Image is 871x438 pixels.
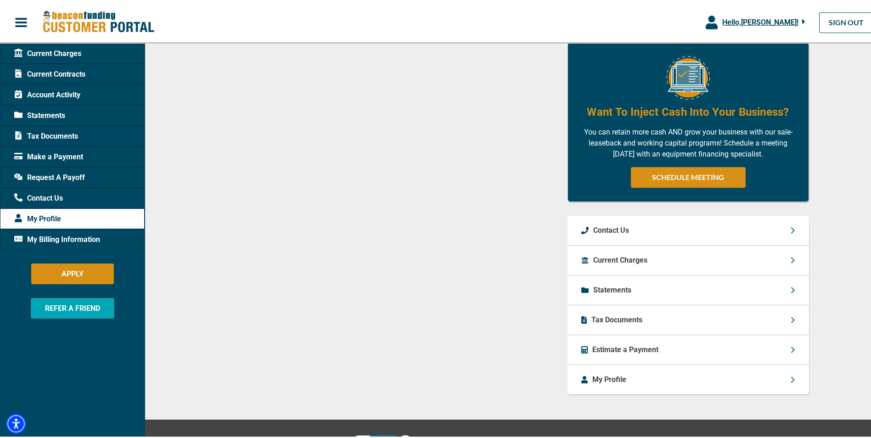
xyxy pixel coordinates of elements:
[14,88,80,99] span: Account Activity
[31,296,114,317] button: REFER A FRIEND
[14,150,83,161] span: Make a Payment
[593,253,647,264] p: Current Charges
[14,129,78,140] span: Tax Documents
[587,102,789,118] h4: Want To Inject Cash Into Your Business?
[592,343,658,354] p: Estimate a Payment
[593,283,631,294] p: Statements
[14,67,85,78] span: Current Contracts
[42,9,154,32] img: Beacon Funding Customer Portal Logo
[666,54,710,98] img: Equipment Financing Online Image
[6,412,26,432] div: Accessibility Menu
[14,46,81,57] span: Current Charges
[14,232,100,243] span: My Billing Information
[592,372,626,383] p: My Profile
[14,212,61,223] span: My Profile
[14,108,65,119] span: Statements
[14,170,85,181] span: Request A Payoff
[14,191,63,202] span: Contact Us
[593,223,629,234] p: Contact Us
[631,165,746,186] a: SCHEDULE MEETING
[722,16,798,25] span: Hello, [PERSON_NAME] !
[582,125,795,158] p: You can retain more cash AND grow your business with our sale-leaseback and working capital progr...
[31,262,114,282] button: APPLY
[591,313,642,324] p: Tax Documents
